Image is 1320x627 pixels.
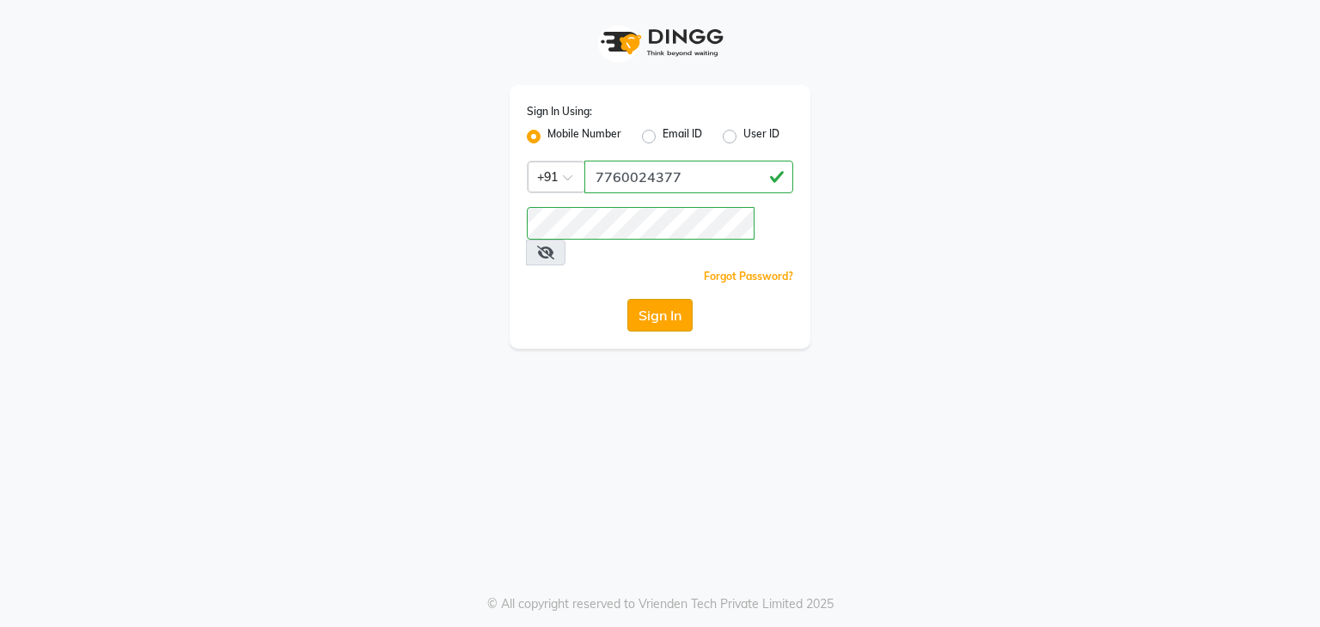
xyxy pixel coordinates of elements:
[527,207,755,240] input: Username
[527,104,592,119] label: Sign In Using:
[704,270,793,283] a: Forgot Password?
[627,299,693,332] button: Sign In
[591,17,729,68] img: logo1.svg
[547,126,621,147] label: Mobile Number
[663,126,702,147] label: Email ID
[584,161,793,193] input: Username
[743,126,779,147] label: User ID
